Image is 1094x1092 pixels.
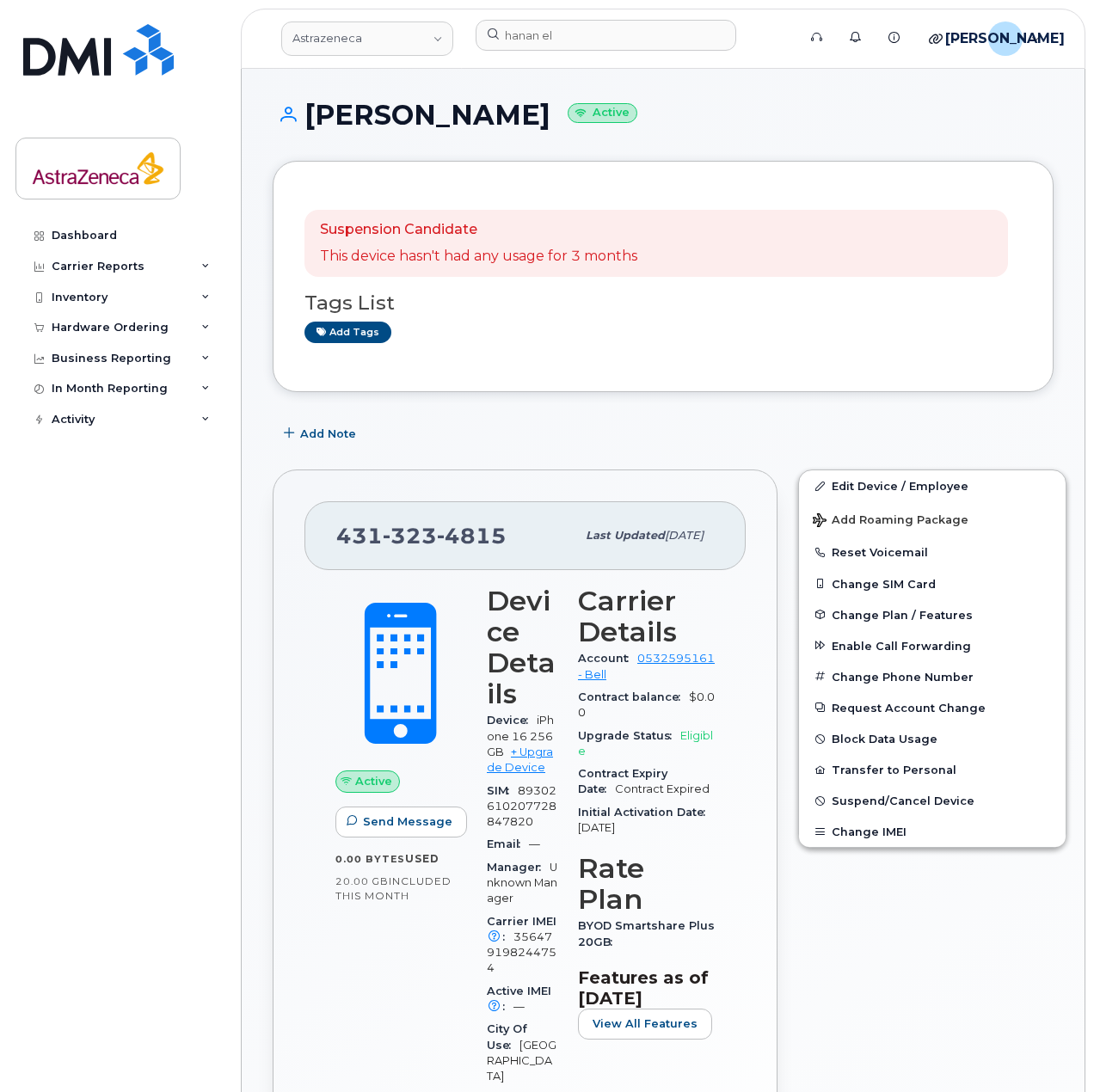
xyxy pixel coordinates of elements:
span: Add Note [300,426,356,442]
span: City Of Use [487,1022,527,1051]
h3: Rate Plan [578,853,715,915]
h3: Features as of [DATE] [578,967,715,1009]
small: Active [568,103,637,123]
span: [GEOGRAPHIC_DATA] [487,1039,556,1083]
h3: Device Details [487,586,557,709]
span: [DATE] [665,529,704,542]
a: 0532595161 - Bell [578,652,715,680]
span: Eligible [578,729,713,758]
span: — [529,837,540,850]
span: Active IMEI [487,985,551,1013]
span: Enable Call Forwarding [832,639,971,652]
button: View All Features [578,1009,712,1040]
p: Suspension Candidate [320,220,637,240]
a: Edit Device / Employee [799,470,1066,501]
button: Change IMEI [799,816,1066,847]
button: Suspend/Cancel Device [799,785,1066,816]
span: Account [578,652,637,665]
span: — [513,1000,525,1013]
span: Upgrade Status [578,729,680,742]
button: Add Roaming Package [799,501,1066,537]
h1: [PERSON_NAME] [273,100,1054,130]
span: Unknown Manager [487,861,557,905]
span: Active [355,773,392,789]
span: Suspend/Cancel Device [832,794,974,807]
button: Reset Voicemail [799,537,1066,567]
span: Email [487,837,529,850]
span: 356479198244754 [487,930,556,975]
span: Contract Expiry Date [578,767,667,795]
span: BYOD Smartshare Plus 20GB [578,919,715,948]
span: Change Plan / Features [832,608,973,621]
h3: Carrier Details [578,586,715,647]
button: Transfer to Personal [799,754,1066,785]
span: Manager [487,861,550,874]
button: Change Plan / Features [799,599,1066,630]
span: Last updated [586,529,665,542]
button: Enable Call Forwarding [799,630,1066,661]
span: Device [487,714,537,727]
span: View All Features [593,1015,698,1032]
span: Contract Expired [615,782,710,795]
span: 20.00 GB [335,875,389,887]
span: Initial Activation Date [578,806,714,819]
span: Send Message [363,813,452,830]
span: 323 [383,523,437,549]
span: 431 [336,523,507,549]
span: Carrier IMEI [487,915,556,943]
span: SIM [487,784,518,797]
button: Add Note [273,418,371,449]
span: included this month [335,874,452,903]
span: 89302610207728847820 [487,784,556,829]
span: Contract balance [578,690,689,703]
button: Change SIM Card [799,568,1066,599]
button: Change Phone Number [799,661,1066,692]
button: Request Account Change [799,692,1066,723]
button: Send Message [335,807,467,837]
span: iPhone 16 256GB [487,714,554,758]
span: 4815 [437,523,507,549]
h3: Tags List [304,292,1022,314]
span: 0.00 Bytes [335,853,405,865]
button: Block Data Usage [799,723,1066,754]
span: used [405,852,439,865]
a: + Upgrade Device [487,745,553,774]
span: Add Roaming Package [813,513,968,530]
p: This device hasn't had any usage for 3 months [320,247,637,267]
span: [DATE] [578,821,615,834]
a: Add tags [304,322,391,343]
